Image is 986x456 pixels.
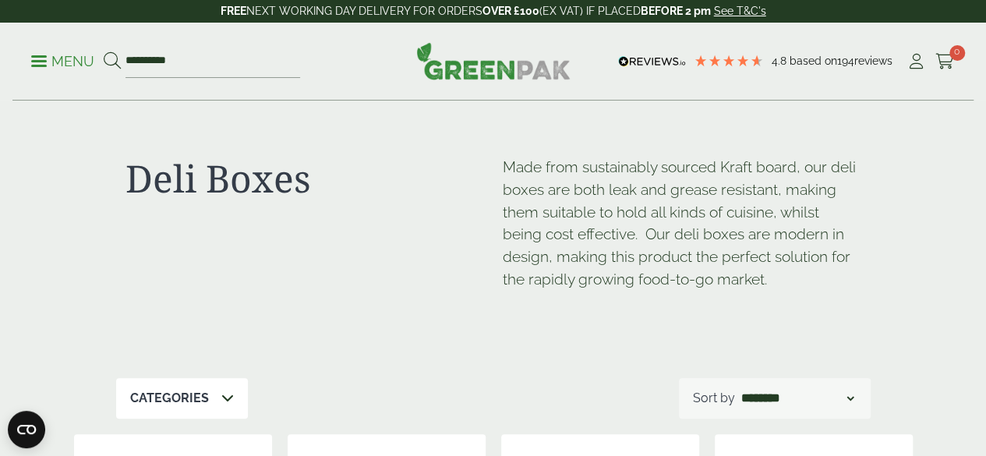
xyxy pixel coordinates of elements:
strong: BEFORE 2 pm [641,5,711,17]
span: 4.8 [772,55,790,67]
p: Menu [31,52,94,71]
span: reviews [854,55,892,67]
span: 0 [949,45,965,61]
strong: FREE [221,5,246,17]
p: Categories [130,389,209,408]
a: Menu [31,52,94,68]
a: See T&C's [714,5,766,17]
strong: OVER £100 [482,5,539,17]
img: GreenPak Supplies [416,42,571,80]
button: Open CMP widget [8,411,45,448]
span: 194 [837,55,854,67]
p: Made from sustainably sourced Kraft board, our deli boxes are both leak and grease resistant, mak... [503,156,861,291]
select: Shop order [738,389,857,408]
i: My Account [906,54,926,69]
div: 4.78 Stars [694,54,764,68]
h1: Deli Boxes [125,156,484,201]
a: 0 [935,50,955,73]
p: Sort by [693,389,735,408]
span: Based on [790,55,837,67]
img: REVIEWS.io [618,56,686,67]
i: Cart [935,54,955,69]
